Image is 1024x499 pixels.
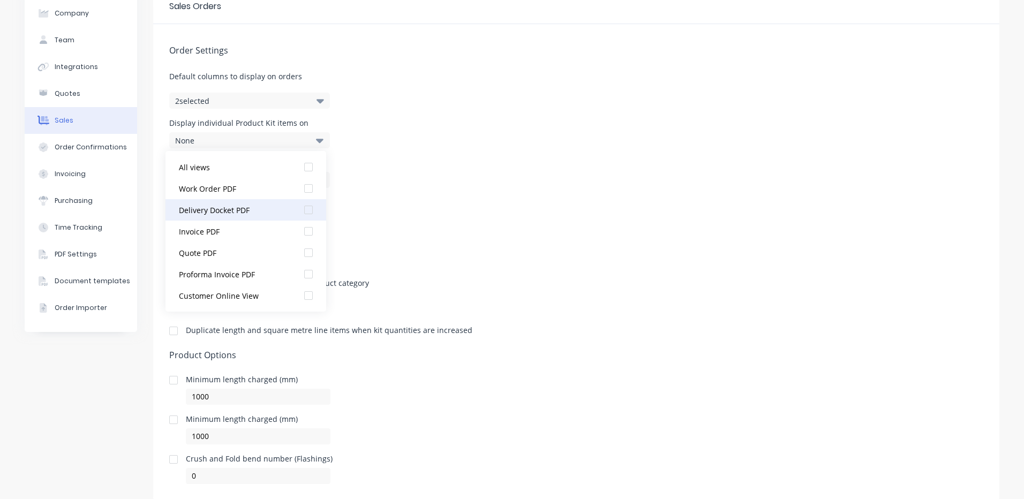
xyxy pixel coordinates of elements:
div: Accounting Package [179,312,286,323]
div: Minimum length charged (mm) [186,376,330,383]
button: Quotes [25,80,137,107]
div: Duplicate length and square metre line items when kit quantities are increased [186,327,472,334]
div: Crush and Fold bend number (Flashings) [186,455,333,463]
button: PDF Settings [25,241,137,268]
button: Delivery Docket PDF [165,199,326,221]
div: Company [55,9,89,18]
div: Proforma Invoice PDF [179,269,286,280]
div: Work Order PDF [179,183,286,194]
button: 2selected [169,93,330,109]
span: Default columns to display on orders [169,71,983,82]
div: PDF Settings [55,249,97,259]
button: Document templates [25,268,137,294]
div: Team [55,35,74,45]
button: Proforma Invoice PDF [165,263,326,285]
button: Quote PDF [165,242,326,263]
button: Invoicing [25,161,137,187]
div: Quotes [55,89,80,99]
div: Purchasing [55,196,93,206]
div: Minimum length charged (mm) [186,415,330,423]
div: None [175,135,302,146]
div: All views [179,162,286,173]
div: Display individual Product Kit items on [169,119,330,127]
button: Integrations [25,54,137,80]
h5: Order Options [169,254,983,264]
div: Invoice PDF [179,226,286,237]
h5: Order Settings [169,46,983,56]
button: Order Confirmations [25,134,137,161]
button: Order Importer [25,294,137,321]
button: Time Tracking [25,214,137,241]
button: Invoice PDF [165,221,326,242]
div: Quote PDF [179,247,286,259]
h5: Product Options [169,350,983,360]
button: Sales [25,107,137,134]
div: Order Confirmations [55,142,127,152]
button: Purchasing [25,187,137,214]
button: All views [165,156,326,178]
button: Team [25,27,137,54]
div: Sales [55,116,73,125]
div: Invoicing [55,169,86,179]
button: Customer Online View [165,285,326,306]
button: Accounting Package [165,306,326,328]
div: Document templates [55,276,130,286]
div: Integrations [55,62,98,72]
div: Order Importer [55,303,107,313]
div: Delivery Docket PDF [179,205,286,216]
button: Work Order PDF [165,178,326,199]
div: Customer Online View [179,290,286,301]
div: Time Tracking [55,223,102,232]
